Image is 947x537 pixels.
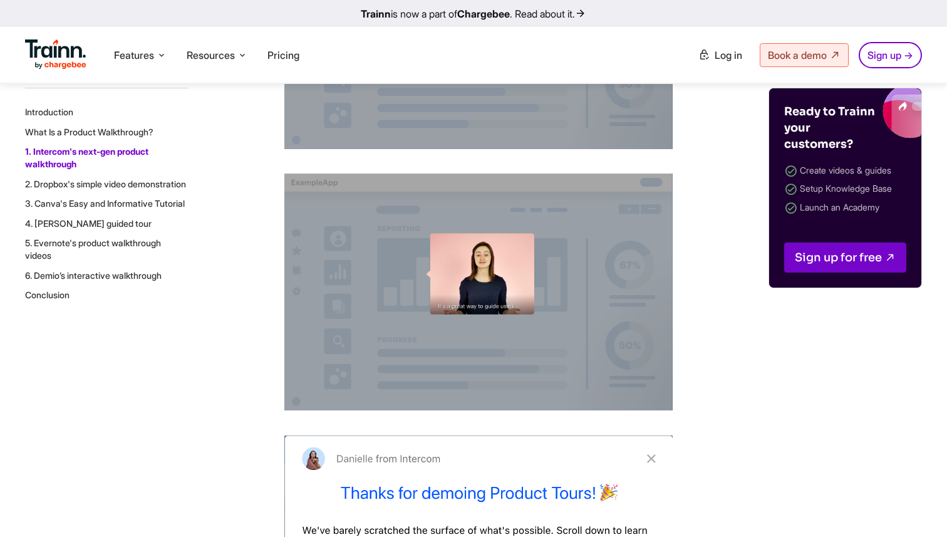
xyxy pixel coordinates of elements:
iframe: Chat Widget [884,477,947,537]
a: Sign up for free [784,242,906,273]
h4: Ready to Trainn your customers? [784,103,878,152]
li: Launch an Academy [784,199,906,217]
a: 5. Evernote's product walkthrough videos [25,237,161,261]
a: Introduction [25,107,73,117]
span: Features [114,48,154,62]
a: Conclusion [25,289,70,300]
b: Trainn [361,8,391,20]
a: Book a demo [760,43,849,67]
span: Log in [715,49,742,61]
img: Trainn blogs [795,88,921,138]
a: What Is a Product Walkthrough? [25,127,153,137]
b: Chargebee [457,8,510,20]
a: 2. Dropbox's simple video demonstration [25,178,186,189]
a: Sign up → [859,42,922,68]
a: 6. Demio’s interactive walkthrough [25,269,162,280]
span: Book a demo [768,49,827,61]
a: 3. Canva's Easy and Informative Tutorial [25,198,185,209]
span: Resources [187,48,235,62]
li: Setup Knowledge Base [784,180,906,199]
a: 1. Intercom's next-gen product walkthrough [25,146,148,169]
a: 4. [PERSON_NAME] guided tour [25,218,152,229]
a: Pricing [267,49,299,61]
img: Trainn Logo [25,39,86,70]
a: Log in [691,44,750,66]
li: Create videos & guides [784,162,906,180]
